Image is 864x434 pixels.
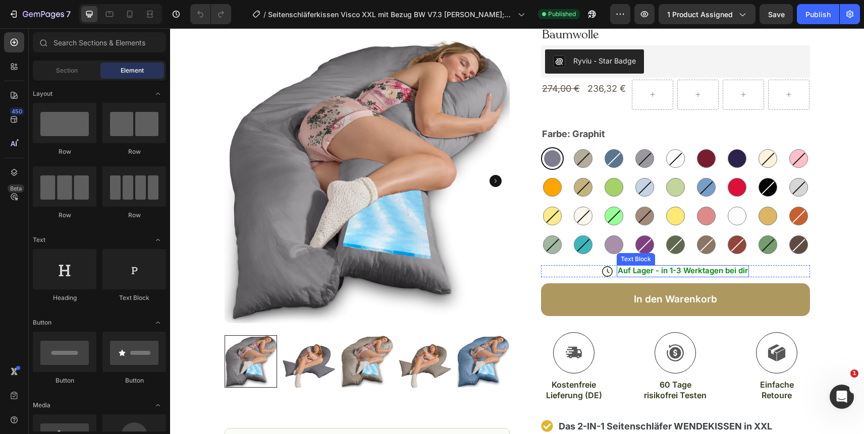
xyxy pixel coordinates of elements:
[33,32,166,52] input: Search Sections & Elements
[150,397,166,413] span: Toggle open
[33,147,96,156] div: Row
[121,66,144,75] span: Element
[760,4,793,24] button: Save
[389,393,602,403] strong: Das 2-IN-1 Seitenschläfer WENDEKISSEN in XXL
[319,147,332,159] button: Carousel Next Arrow
[464,265,547,278] div: In den Warenkorb
[150,232,166,248] span: Toggle open
[416,51,458,70] div: 236,32 €
[263,9,266,20] span: /
[33,318,51,327] span: Button
[371,255,640,288] button: In den Warenkorb
[8,184,24,193] div: Beta
[371,97,436,115] legend: Farbe: Graphit
[33,376,96,385] div: Button
[403,27,466,38] div: Ryviu - Star Badge
[805,9,831,20] div: Publish
[10,107,24,115] div: 450
[102,376,166,385] div: Button
[659,4,755,24] button: 1 product assigned
[33,235,45,244] span: Text
[372,351,436,373] p: Kostenfreie Lieferung (DE)
[371,51,412,70] div: 274,00 €
[448,237,578,247] span: Auf Lager - in 1-3 Werktagen bei dir
[575,351,639,373] p: Einfache Retoure
[268,9,514,20] span: Seitenschläferkissen Visco XXL mit Bezug BW V7.3 [PERSON_NAME];KORP VAR
[66,8,71,20] p: 7
[102,211,166,220] div: Row
[33,89,52,98] span: Layout
[667,9,733,20] span: 1 product assigned
[150,315,166,331] span: Toggle open
[190,4,231,24] div: Undo/Redo
[102,293,166,302] div: Text Block
[473,351,537,373] p: 60 Tage risikofrei Testen
[33,401,50,410] span: Media
[850,369,858,378] span: 1
[375,21,474,45] button: Ryviu - Star Badge
[150,86,166,102] span: Toggle open
[797,4,839,24] button: Publish
[56,66,78,75] span: Section
[830,385,854,409] iframe: Intercom live chat
[33,293,96,302] div: Heading
[383,27,395,39] img: CJed0K2x44sDEAE=.png
[449,226,483,235] div: Text Block
[4,4,75,24] button: 7
[170,28,864,434] iframe: Design area
[33,211,96,220] div: Row
[102,147,166,156] div: Row
[768,10,785,19] span: Save
[548,10,576,19] span: Published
